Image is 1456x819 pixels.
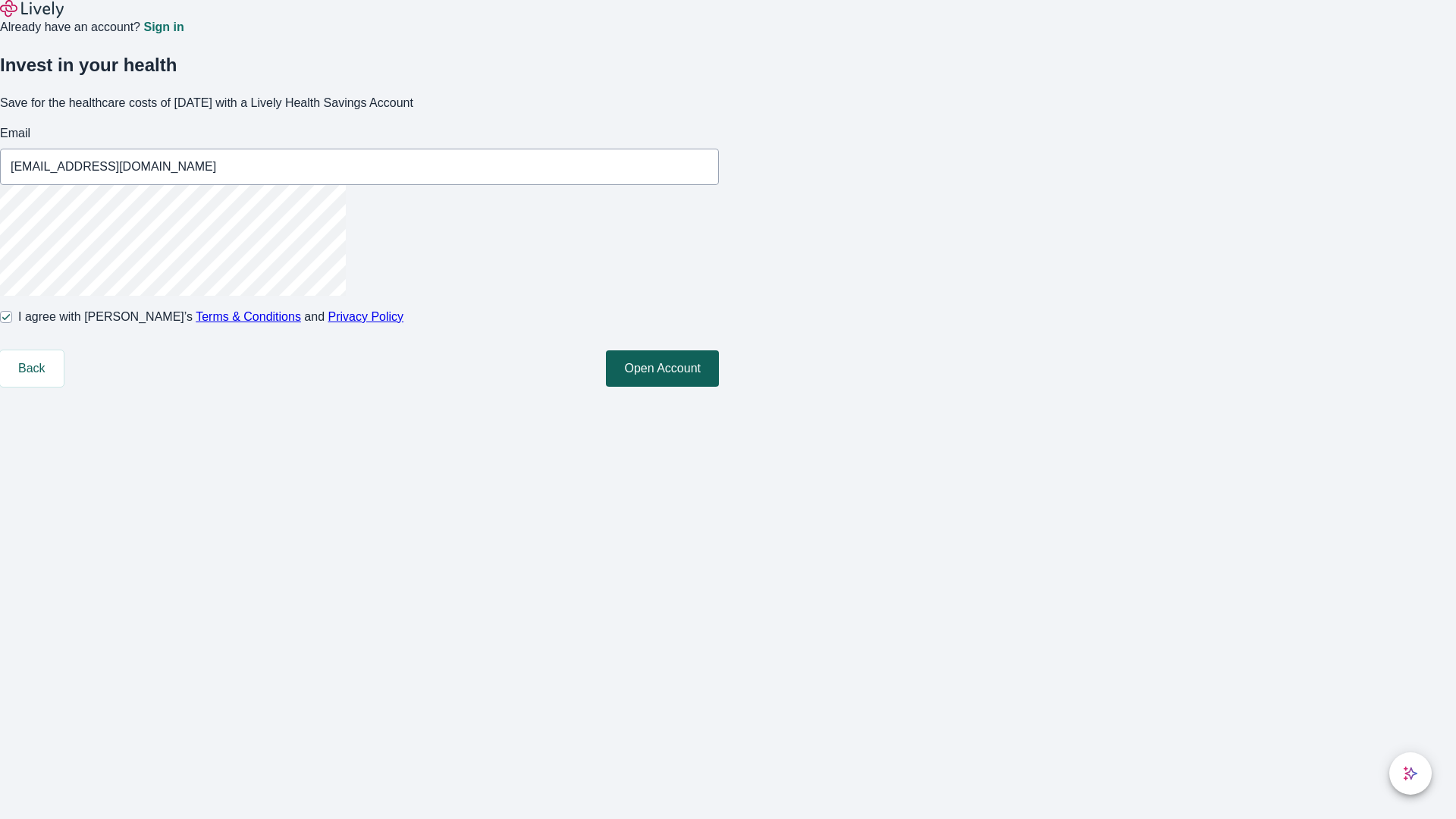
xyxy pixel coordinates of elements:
svg: Lively AI Assistant [1403,766,1418,781]
button: chat [1389,752,1432,795]
span: I agree with [PERSON_NAME]’s and [18,308,403,326]
button: Open Account [606,350,719,387]
a: Terms & Conditions [196,310,301,323]
a: Privacy Policy [328,310,404,323]
a: Sign in [143,21,184,33]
